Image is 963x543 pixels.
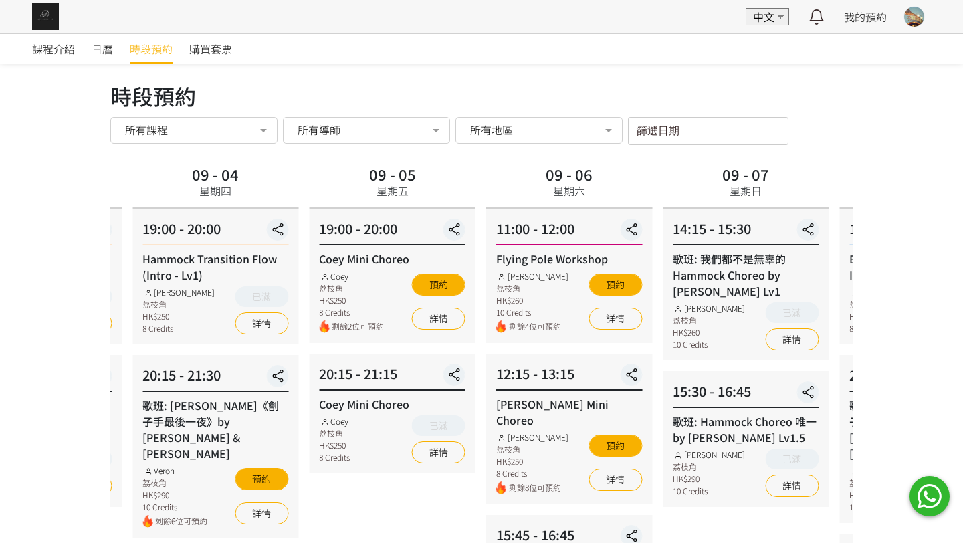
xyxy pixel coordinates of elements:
[319,294,384,306] div: HK$250
[673,338,745,350] div: 10 Credits
[58,312,112,334] a: 詳情
[849,322,922,334] div: 8 Credits
[142,310,215,322] div: HK$250
[673,485,745,497] div: 10 Credits
[199,183,231,199] div: 星期四
[765,475,819,497] a: 詳情
[412,415,465,436] button: 已滿
[496,251,642,267] div: Flying Pole Workshop
[588,274,642,296] button: 預約
[496,364,642,391] div: 12:15 - 13:15
[553,183,585,199] div: 星期六
[496,396,642,428] div: [PERSON_NAME] Mini Choreo
[496,282,568,294] div: 荔枝角
[844,9,887,25] a: 我的預約
[142,501,207,513] div: 10 Credits
[319,282,384,294] div: 荔枝角
[546,167,593,181] div: 09 - 06
[496,481,506,494] img: fire.png
[849,489,922,501] div: HK$290
[319,219,465,245] div: 19:00 - 20:00
[142,515,152,528] img: fire.png
[588,469,642,491] a: 詳情
[377,183,409,199] div: 星期五
[496,219,642,245] div: 11:00 - 12:00
[235,312,288,334] a: 詳情
[849,286,922,298] div: [PERSON_NAME]
[142,465,207,477] div: Veron
[319,396,465,412] div: Coey Mini Choreo
[765,302,819,323] button: 已滿
[142,251,288,283] div: Hammock Transition Flow (Intro - Lv1)
[849,501,922,513] div: 10 Credits
[130,34,173,64] a: 時段預約
[192,167,239,181] div: 09 - 04
[92,34,113,64] a: 日曆
[673,251,819,299] div: 歌班: 我們都不是無辜的 Hammock Choreo by [PERSON_NAME] Lv1
[730,183,762,199] div: 星期日
[58,475,112,497] a: 詳情
[319,439,350,451] div: HK$250
[765,449,819,469] button: 已滿
[142,322,215,334] div: 8 Credits
[142,489,207,501] div: HK$290
[496,443,568,455] div: 荔枝角
[155,515,207,528] span: 剩餘6位可預約
[319,251,465,267] div: Coey Mini Choreo
[319,320,329,333] img: fire.png
[32,41,75,57] span: 課程介紹
[319,364,465,391] div: 20:15 - 21:15
[332,320,384,333] span: 剩餘2位可預約
[235,502,288,524] a: 詳情
[130,41,173,57] span: 時段預約
[628,117,788,145] input: 篩選日期
[673,473,745,485] div: HK$290
[110,80,853,112] div: 時段預約
[32,3,59,30] img: img_61c0148bb0266
[673,449,745,461] div: [PERSON_NAME]
[673,326,745,338] div: HK$260
[673,381,819,408] div: 15:30 - 16:45
[142,365,288,392] div: 20:15 - 21:30
[673,219,819,245] div: 14:15 - 15:30
[673,413,819,445] div: 歌班: Hammock Choreo 唯一 by [PERSON_NAME] Lv1.5
[189,34,232,64] a: 購買套票
[189,41,232,57] span: 購買套票
[32,34,75,64] a: 課程介紹
[673,461,745,473] div: 荔枝角
[319,451,350,463] div: 8 Credits
[849,477,922,489] div: 荔枝角
[369,167,416,181] div: 09 - 05
[412,441,465,463] a: 詳情
[142,298,215,310] div: 荔枝角
[319,270,384,282] div: Coey
[849,310,922,322] div: HK$250
[142,477,207,489] div: 荔枝角
[58,286,112,307] button: 已滿
[496,467,568,479] div: 8 Credits
[470,123,513,136] span: 所有地區
[235,286,288,307] button: 已滿
[92,41,113,57] span: 日曆
[412,308,465,330] a: 詳情
[496,431,568,443] div: [PERSON_NAME]
[125,123,168,136] span: 所有課程
[142,286,215,298] div: [PERSON_NAME]
[298,123,340,136] span: 所有導師
[673,302,745,314] div: [PERSON_NAME]
[765,328,819,350] a: 詳情
[849,298,922,310] div: 荔枝角
[319,427,350,439] div: 荔枝角
[509,481,568,494] span: 剩餘8位可預約
[319,415,350,427] div: Coey
[496,320,506,333] img: fire.png
[496,270,568,282] div: [PERSON_NAME]
[496,306,568,318] div: 10 Credits
[722,167,769,181] div: 09 - 07
[496,455,568,467] div: HK$250
[319,306,384,318] div: 8 Credits
[412,274,465,296] button: 預約
[235,468,288,490] button: 預約
[588,308,642,330] a: 詳情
